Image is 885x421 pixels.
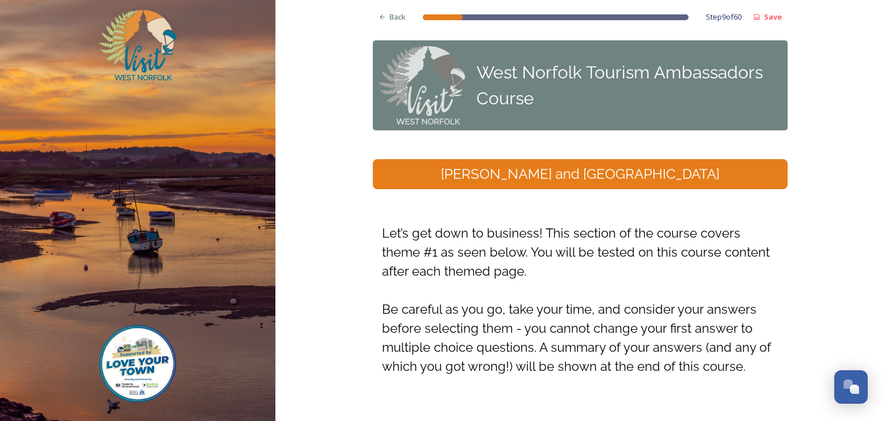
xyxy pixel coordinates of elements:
[476,59,782,111] div: West Norfolk Tourism Ambassadors Course
[373,218,788,382] div: Let’s get down to business! This section of the course covers theme #1 as seen below. You will be...
[389,12,406,22] span: Back
[834,370,868,404] button: Open Chat
[706,12,742,22] span: Step 9 of 60
[377,164,783,185] div: [PERSON_NAME] and [GEOGRAPHIC_DATA]
[379,46,465,125] img: Step-0_VWN_Logo_for_Panel%20on%20all%20steps.png
[764,12,782,22] strong: Save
